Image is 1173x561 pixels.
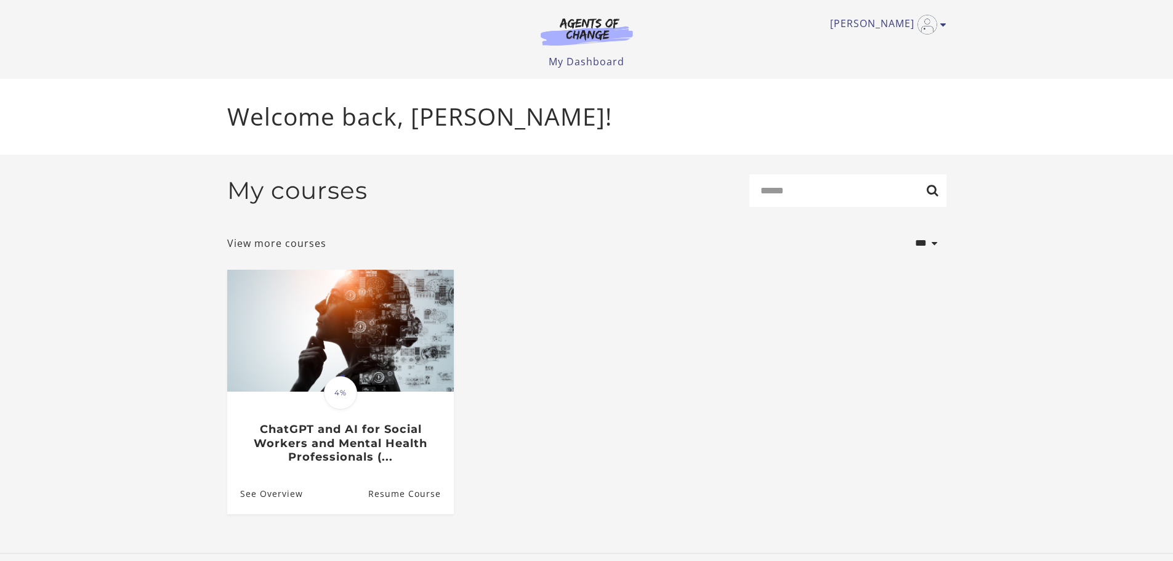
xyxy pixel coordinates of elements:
[227,176,368,205] h2: My courses
[368,474,453,514] a: ChatGPT and AI for Social Workers and Mental Health Professionals (...: Resume Course
[549,55,624,68] a: My Dashboard
[830,15,940,34] a: Toggle menu
[528,17,646,46] img: Agents of Change Logo
[227,99,946,135] p: Welcome back, [PERSON_NAME]!
[227,236,326,251] a: View more courses
[240,422,440,464] h3: ChatGPT and AI for Social Workers and Mental Health Professionals (...
[324,376,357,410] span: 4%
[227,474,303,514] a: ChatGPT and AI for Social Workers and Mental Health Professionals (...: See Overview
